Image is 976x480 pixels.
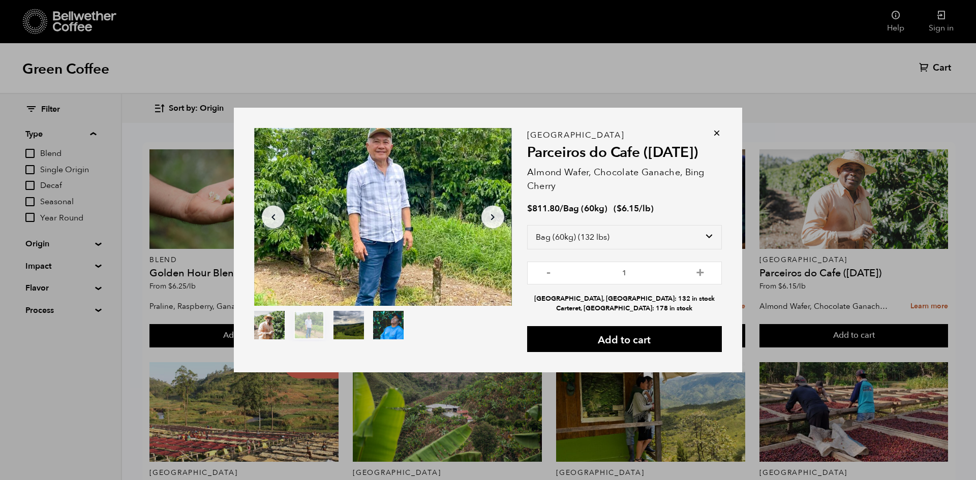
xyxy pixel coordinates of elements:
span: ( ) [614,203,654,214]
li: [GEOGRAPHIC_DATA], [GEOGRAPHIC_DATA]: 132 in stock [527,294,722,304]
span: $ [527,203,532,214]
button: + [694,267,707,277]
h2: Parceiros do Cafe ([DATE]) [527,144,722,162]
p: Almond Wafer, Chocolate Ganache, Bing Cherry [527,166,722,193]
span: / [560,203,563,214]
button: - [542,267,555,277]
span: $ [617,203,622,214]
bdi: 811.80 [527,203,560,214]
span: Bag (60kg) [563,203,607,214]
span: /lb [639,203,651,214]
bdi: 6.15 [617,203,639,214]
button: Add to cart [527,326,722,352]
li: Carteret, [GEOGRAPHIC_DATA]: 178 in stock [527,304,722,313]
